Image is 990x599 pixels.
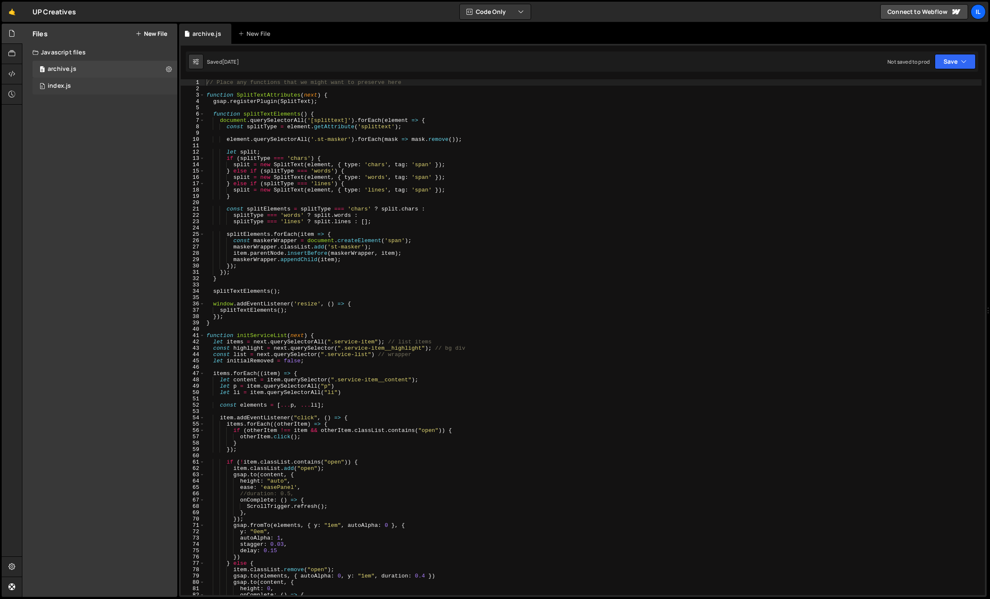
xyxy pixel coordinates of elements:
div: 28 [181,250,205,256]
div: 42 [181,339,205,345]
div: 6 [181,111,205,117]
div: 56 [181,427,205,434]
div: index.js [48,82,71,90]
div: [DATE] [222,58,239,65]
div: 62 [181,465,205,472]
div: 36 [181,301,205,307]
div: 33 [181,282,205,288]
div: 45 [181,358,205,364]
div: 18 [181,187,205,193]
button: Save [935,54,976,69]
div: 67 [181,497,205,503]
div: 48 [181,377,205,383]
div: 82 [181,592,205,598]
div: 13006/31971.js [33,78,177,94]
div: 30 [181,263,205,269]
div: 22 [181,212,205,219]
div: Not saved to prod [887,58,930,65]
div: archive.js [48,65,76,73]
div: 4 [181,98,205,105]
div: 70 [181,516,205,522]
div: 50 [181,389,205,396]
div: 64 [181,478,205,484]
div: 66 [181,491,205,497]
div: 47 [181,370,205,377]
a: Il [971,4,986,19]
div: 60 [181,453,205,459]
div: 55 [181,421,205,427]
div: 61 [181,459,205,465]
div: 72 [181,529,205,535]
div: 53 [181,408,205,415]
div: 75 [181,548,205,554]
div: 3 [181,92,205,98]
div: 1 [181,79,205,86]
div: 8 [181,124,205,130]
button: Code Only [460,4,531,19]
div: 31 [181,269,205,275]
span: 0 [40,84,45,90]
div: 65 [181,484,205,491]
span: 0 [40,67,45,73]
div: 59 [181,446,205,453]
div: 11 [181,143,205,149]
div: 10 [181,136,205,143]
div: 52 [181,402,205,408]
div: 77 [181,560,205,567]
div: 44 [181,351,205,358]
div: 39 [181,320,205,326]
a: Connect to Webflow [880,4,968,19]
div: 12 [181,149,205,155]
div: 73 [181,535,205,541]
div: New File [238,30,274,38]
div: 21 [181,206,205,212]
div: 27 [181,244,205,250]
div: 13006/31972.js [33,61,177,78]
div: 37 [181,307,205,313]
div: 81 [181,586,205,592]
button: New File [136,30,167,37]
div: 14 [181,162,205,168]
div: 34 [181,288,205,294]
div: 68 [181,503,205,510]
div: 41 [181,332,205,339]
div: 51 [181,396,205,402]
div: 32 [181,275,205,282]
div: 2 [181,86,205,92]
div: 7 [181,117,205,124]
div: 19 [181,193,205,200]
div: 24 [181,225,205,231]
div: 78 [181,567,205,573]
div: 63 [181,472,205,478]
a: 🤙 [2,2,22,22]
div: 49 [181,383,205,389]
div: archive.js [193,30,221,38]
div: 58 [181,440,205,446]
div: 5 [181,105,205,111]
div: 57 [181,434,205,440]
div: 71 [181,522,205,529]
div: 15 [181,168,205,174]
div: 35 [181,294,205,301]
div: 26 [181,237,205,244]
div: 17 [181,181,205,187]
div: 79 [181,573,205,579]
div: 16 [181,174,205,181]
div: 54 [181,415,205,421]
div: 46 [181,364,205,370]
div: 20 [181,200,205,206]
div: 38 [181,313,205,320]
div: 80 [181,579,205,586]
div: Javascript files [22,44,177,61]
div: 69 [181,510,205,516]
div: 43 [181,345,205,351]
h2: Files [33,29,48,38]
div: 25 [181,231,205,237]
div: 74 [181,541,205,548]
div: 76 [181,554,205,560]
div: 23 [181,219,205,225]
div: 9 [181,130,205,136]
div: 40 [181,326,205,332]
div: 29 [181,256,205,263]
